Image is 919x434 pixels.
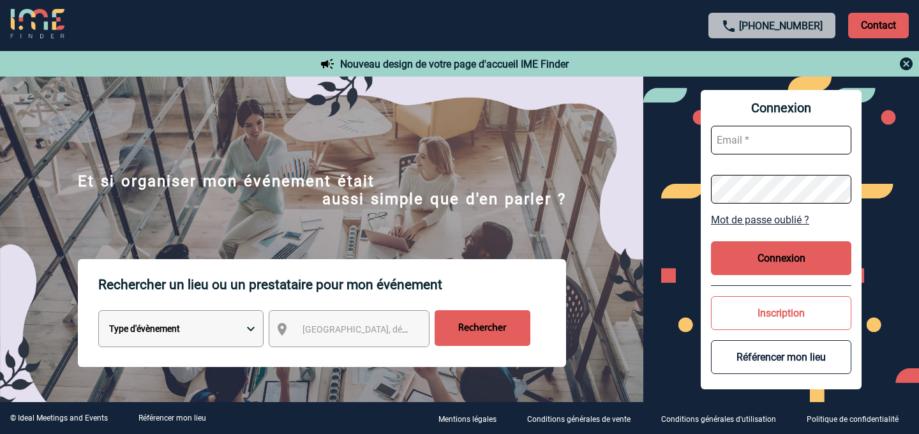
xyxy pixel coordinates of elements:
[303,324,480,334] span: [GEOGRAPHIC_DATA], département, région...
[711,126,851,154] input: Email *
[10,414,108,423] div: © Ideal Meetings and Events
[661,415,776,424] p: Conditions générales d'utilisation
[711,340,851,374] button: Référencer mon lieu
[138,414,206,423] a: Référencer mon lieu
[711,296,851,330] button: Inscription
[721,19,736,34] img: call-24-px.png
[527,415,631,424] p: Conditions générales de vente
[711,100,851,116] span: Connexion
[517,412,651,424] a: Conditions générales de vente
[651,412,796,424] a: Conditions générales d'utilisation
[796,412,919,424] a: Politique de confidentialité
[98,259,566,310] p: Rechercher un lieu ou un prestataire pour mon événement
[807,415,899,424] p: Politique de confidentialité
[435,310,530,346] input: Rechercher
[711,241,851,275] button: Connexion
[848,13,909,38] p: Contact
[711,214,851,226] a: Mot de passe oublié ?
[438,415,497,424] p: Mentions légales
[428,412,517,424] a: Mentions légales
[739,20,823,32] a: [PHONE_NUMBER]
